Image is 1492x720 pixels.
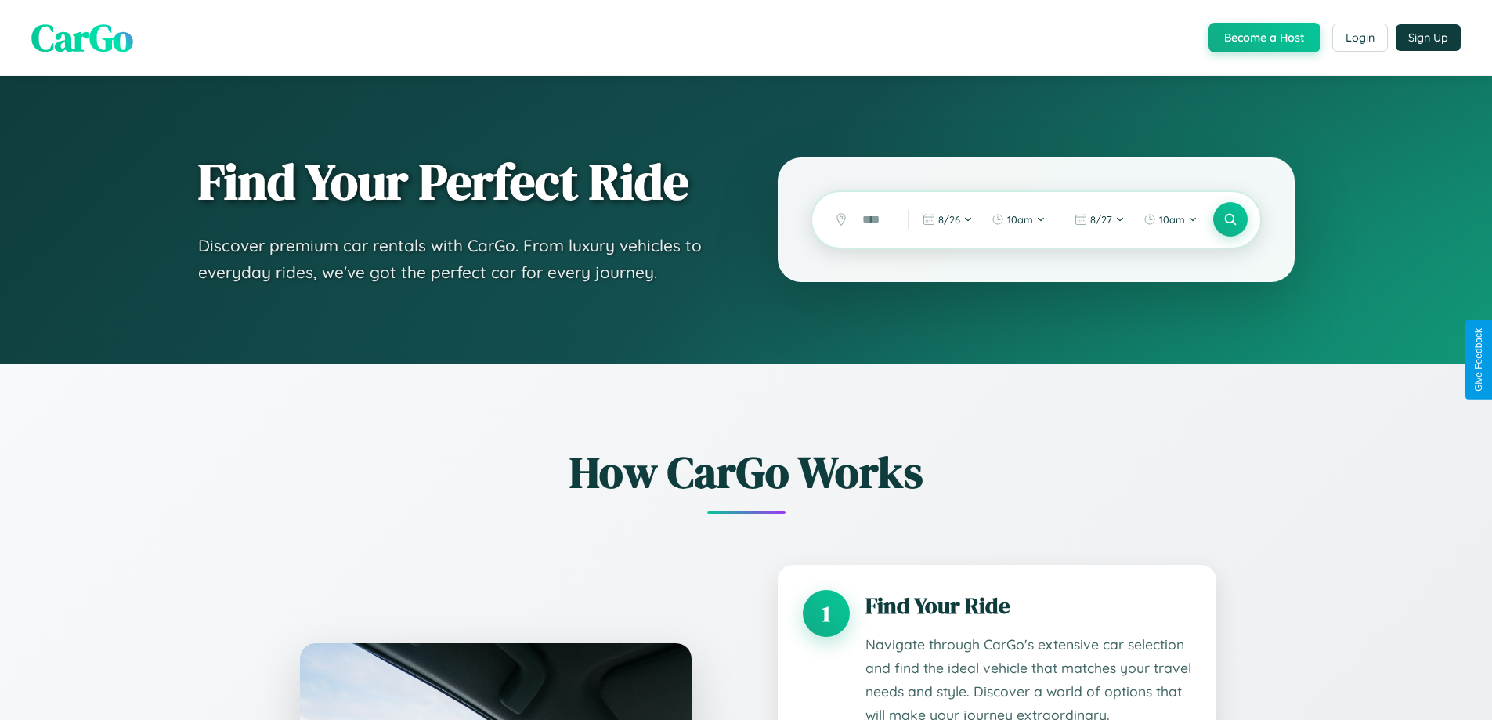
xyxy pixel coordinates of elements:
h1: Find Your Perfect Ride [198,154,715,209]
div: 1 [803,590,850,637]
span: 10am [1159,213,1185,226]
button: 8/27 [1067,207,1133,232]
button: Login [1332,24,1388,52]
button: 8/26 [915,207,981,232]
button: 10am [984,207,1053,232]
p: Discover premium car rentals with CarGo. From luxury vehicles to everyday rides, we've got the pe... [198,233,715,285]
button: Sign Up [1396,24,1461,51]
div: Give Feedback [1473,328,1484,392]
span: 8 / 26 [938,213,960,226]
span: 8 / 27 [1090,213,1112,226]
span: CarGo [31,12,133,63]
h3: Find Your Ride [865,590,1191,621]
h2: How CarGo Works [276,442,1216,502]
button: 10am [1136,207,1205,232]
span: 10am [1007,213,1033,226]
button: Become a Host [1208,23,1320,52]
